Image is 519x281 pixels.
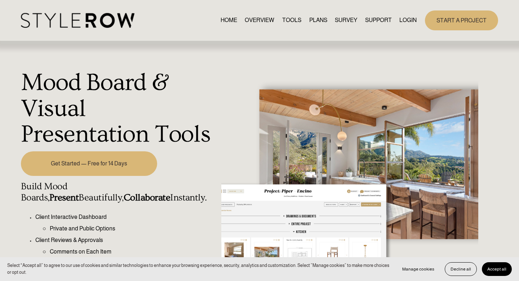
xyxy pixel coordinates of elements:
[482,262,512,276] button: Accept all
[365,16,392,25] span: SUPPORT
[397,262,440,276] button: Manage cookies
[399,16,417,25] a: LOGIN
[221,16,237,25] a: HOME
[451,267,471,272] span: Decline all
[21,70,218,147] h1: Mood Board & Visual Presentation Tools
[335,16,357,25] a: SURVEY
[124,192,170,203] strong: Collaborate
[21,151,158,176] a: Get Started — Free for 14 Days
[402,267,434,272] span: Manage cookies
[35,213,218,221] p: Client Interactive Dashboard
[487,267,506,272] span: Accept all
[35,236,218,245] p: Client Reviews & Approvals
[309,16,327,25] a: PLANS
[365,16,392,25] a: folder dropdown
[50,224,218,233] p: Private and Public Options
[425,10,498,30] a: START A PROJECT
[49,192,79,203] strong: Present
[282,16,301,25] a: TOOLS
[21,181,218,203] h4: Build Mood Boards, Beautifully, Instantly.
[245,16,274,25] a: OVERVIEW
[7,262,390,276] p: Select “Accept all” to agree to our use of cookies and similar technologies to enhance your brows...
[21,13,134,28] img: StyleRow
[50,247,218,256] p: Comments on Each Item
[445,262,477,276] button: Decline all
